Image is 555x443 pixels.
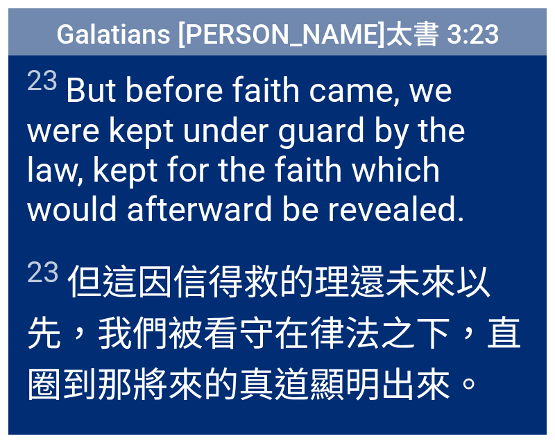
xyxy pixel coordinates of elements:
[239,365,486,406] wg3195: 真道
[26,64,58,97] sup: 23
[26,313,522,406] wg5432: 在律法
[26,255,60,289] sup: 23
[26,64,529,229] span: But before faith came, we were kept under guard by the law, kept for the faith which would afterw...
[26,262,522,406] wg2064: 以先
[26,262,522,406] wg1161: 這因信
[26,262,522,406] wg4102: 得救的理還未來
[56,12,499,51] span: Galatians [PERSON_NAME]太書 3:23
[309,365,486,406] wg4102: 顯明出來
[62,365,486,406] wg4788: 到
[451,365,486,406] wg601: 。
[26,313,522,406] wg4253: ，我們被看守
[97,365,486,406] wg1519: 那將來的
[26,254,529,408] span: 但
